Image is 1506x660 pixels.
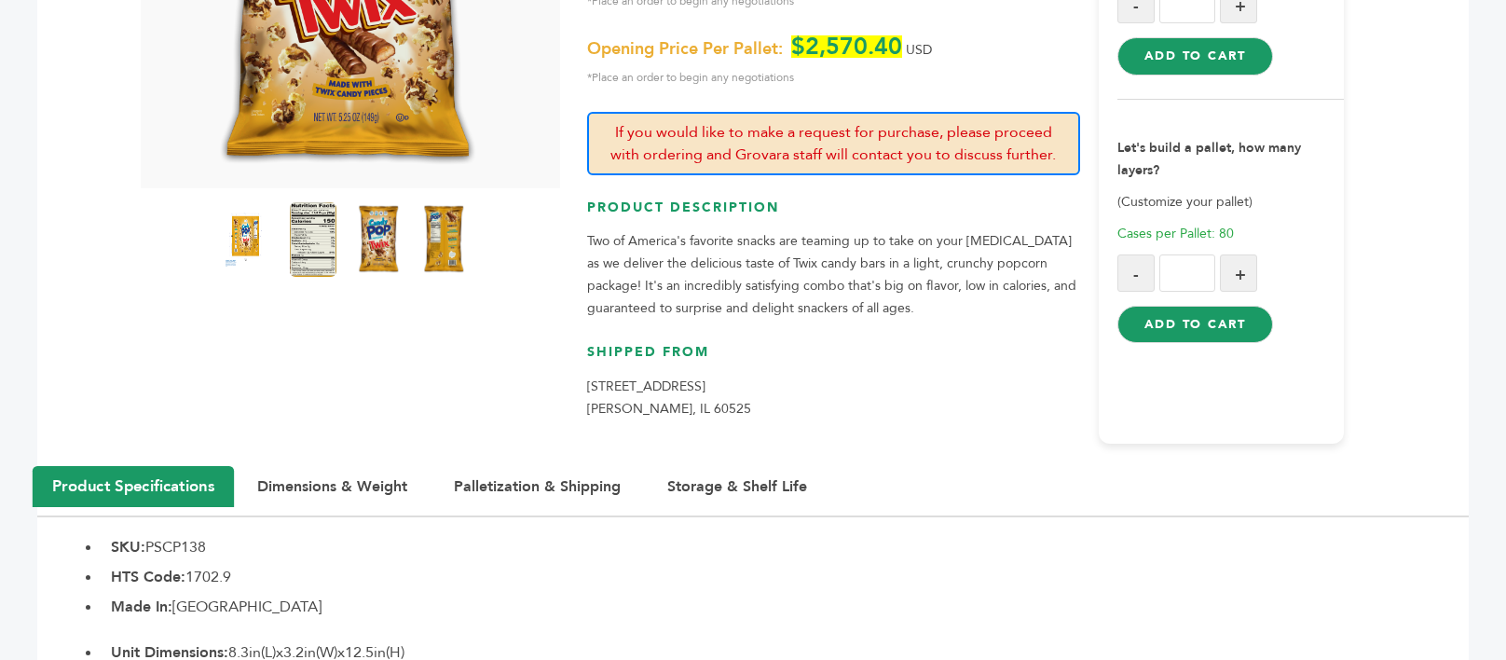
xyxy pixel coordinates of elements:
[587,230,1079,320] p: Two of America's favorite snacks are teaming up to take on your [MEDICAL_DATA] as we deliver the ...
[1117,139,1301,179] strong: Let's build a pallet, how many layers?
[355,202,402,277] img: Candy Pop TWIX Popcron 12 units per case 5.3 oz
[587,376,1079,420] p: [STREET_ADDRESS] [PERSON_NAME], IL 60525
[102,596,1469,618] li: [GEOGRAPHIC_DATA]
[791,35,902,58] span: $2,570.40
[587,199,1079,231] h3: Product Description
[435,467,639,506] button: Palletization & Shipping
[587,38,783,61] span: Opening Price Per Pallet:
[649,467,826,506] button: Storage & Shelf Life
[1117,191,1345,213] p: (Customize your pallet)
[1117,254,1155,292] button: -
[102,566,1469,588] li: 1702.9
[420,202,467,277] img: Candy Pop TWIX Popcron 12 units per case 5.3 oz
[587,112,1079,175] p: If you would like to make a request for purchase, please proceed with ordering and Grovara staff ...
[587,343,1079,376] h3: Shipped From
[225,202,271,277] img: Candy Pop TWIX Popcron 12 units per case 5.3 oz Product Label
[290,202,336,277] img: Candy Pop TWIX Popcron 12 units per case 5.3 oz Nutrition Info
[111,567,185,587] b: HTS Code:
[1117,306,1273,343] button: Add to Cart
[111,537,145,557] b: SKU:
[102,536,1469,558] li: PSCP138
[906,41,932,59] span: USD
[587,66,1079,89] span: *Place an order to begin any negotiations
[239,467,426,506] button: Dimensions & Weight
[1117,225,1234,242] span: Cases per Pallet: 80
[111,597,172,617] b: Made In:
[33,466,234,507] button: Product Specifications
[1220,254,1257,292] button: +
[1117,37,1273,75] button: Add to Cart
